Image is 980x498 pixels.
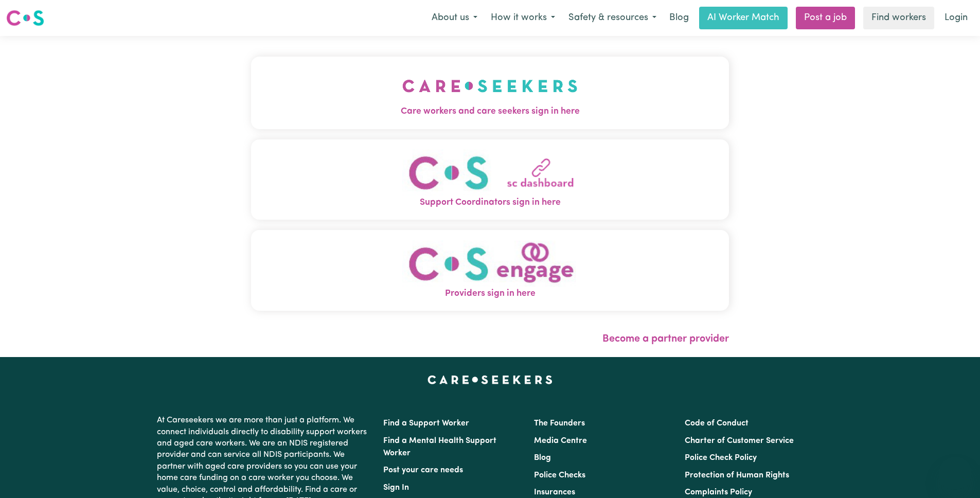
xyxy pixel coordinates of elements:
a: Blog [534,454,551,462]
span: Support Coordinators sign in here [251,196,729,209]
a: Police Checks [534,471,585,479]
a: Protection of Human Rights [685,471,789,479]
img: Careseekers logo [6,9,44,27]
button: Providers sign in here [251,230,729,311]
a: Sign In [383,484,409,492]
a: Media Centre [534,437,587,445]
a: Insurances [534,488,575,496]
a: Careseekers home page [427,376,553,384]
button: Care workers and care seekers sign in here [251,57,729,129]
a: Become a partner provider [602,334,729,344]
a: Code of Conduct [685,419,749,428]
button: How it works [484,7,562,29]
a: Charter of Customer Service [685,437,794,445]
a: Find a Support Worker [383,419,469,428]
a: Blog [663,7,695,29]
a: Find workers [863,7,934,29]
a: Police Check Policy [685,454,757,462]
a: Post your care needs [383,466,463,474]
button: Support Coordinators sign in here [251,139,729,220]
a: Complaints Policy [685,488,752,496]
button: About us [425,7,484,29]
span: Providers sign in here [251,287,729,300]
span: Care workers and care seekers sign in here [251,105,729,118]
button: Safety & resources [562,7,663,29]
a: The Founders [534,419,585,428]
a: AI Worker Match [699,7,788,29]
a: Login [938,7,974,29]
a: Find a Mental Health Support Worker [383,437,496,457]
a: Careseekers logo [6,6,44,30]
a: Post a job [796,7,855,29]
iframe: Button to launch messaging window [939,457,972,490]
